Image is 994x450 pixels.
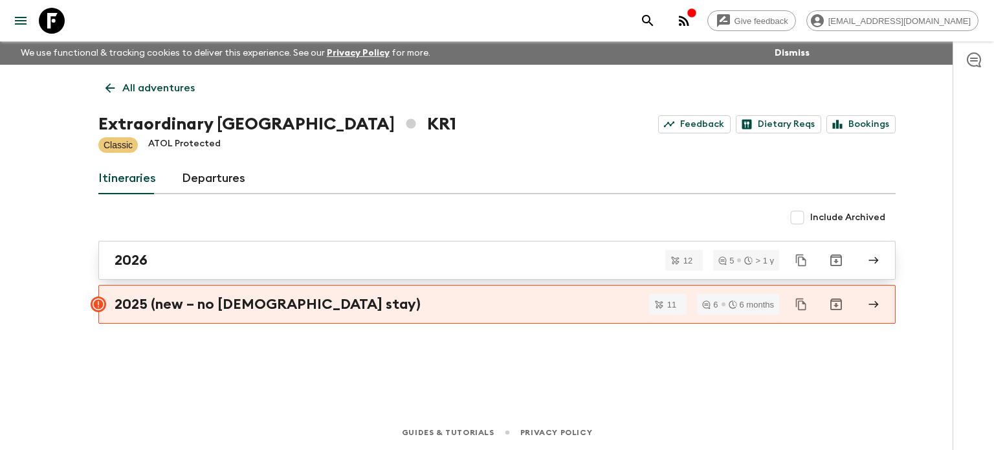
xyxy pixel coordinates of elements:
[520,425,592,440] a: Privacy Policy
[635,8,661,34] button: search adventures
[810,211,885,224] span: Include Archived
[771,44,813,62] button: Dismiss
[823,291,849,317] button: Archive
[659,300,684,309] span: 11
[806,10,978,31] div: [EMAIL_ADDRESS][DOMAIN_NAME]
[790,293,813,316] button: Duplicate
[707,10,796,31] a: Give feedback
[826,115,896,133] a: Bookings
[122,80,195,96] p: All adventures
[98,163,156,194] a: Itineraries
[98,75,202,101] a: All adventures
[148,137,221,153] p: ATOL Protected
[744,256,774,265] div: > 1 y
[676,256,700,265] span: 12
[182,163,245,194] a: Departures
[736,115,821,133] a: Dietary Reqs
[823,247,849,273] button: Archive
[16,41,436,65] p: We use functional & tracking cookies to deliver this experience. See our for more.
[702,300,718,309] div: 6
[790,249,813,272] button: Duplicate
[327,49,390,58] a: Privacy Policy
[115,296,421,313] h2: 2025 (new – no [DEMOGRAPHIC_DATA] stay)
[658,115,731,133] a: Feedback
[727,16,795,26] span: Give feedback
[718,256,734,265] div: 5
[729,300,774,309] div: 6 months
[98,241,896,280] a: 2026
[115,252,148,269] h2: 2026
[402,425,494,440] a: Guides & Tutorials
[821,16,978,26] span: [EMAIL_ADDRESS][DOMAIN_NAME]
[98,111,456,137] h1: Extraordinary [GEOGRAPHIC_DATA] KR1
[104,139,133,152] p: Classic
[8,8,34,34] button: menu
[98,285,896,324] a: 2025 (new – no [DEMOGRAPHIC_DATA] stay)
